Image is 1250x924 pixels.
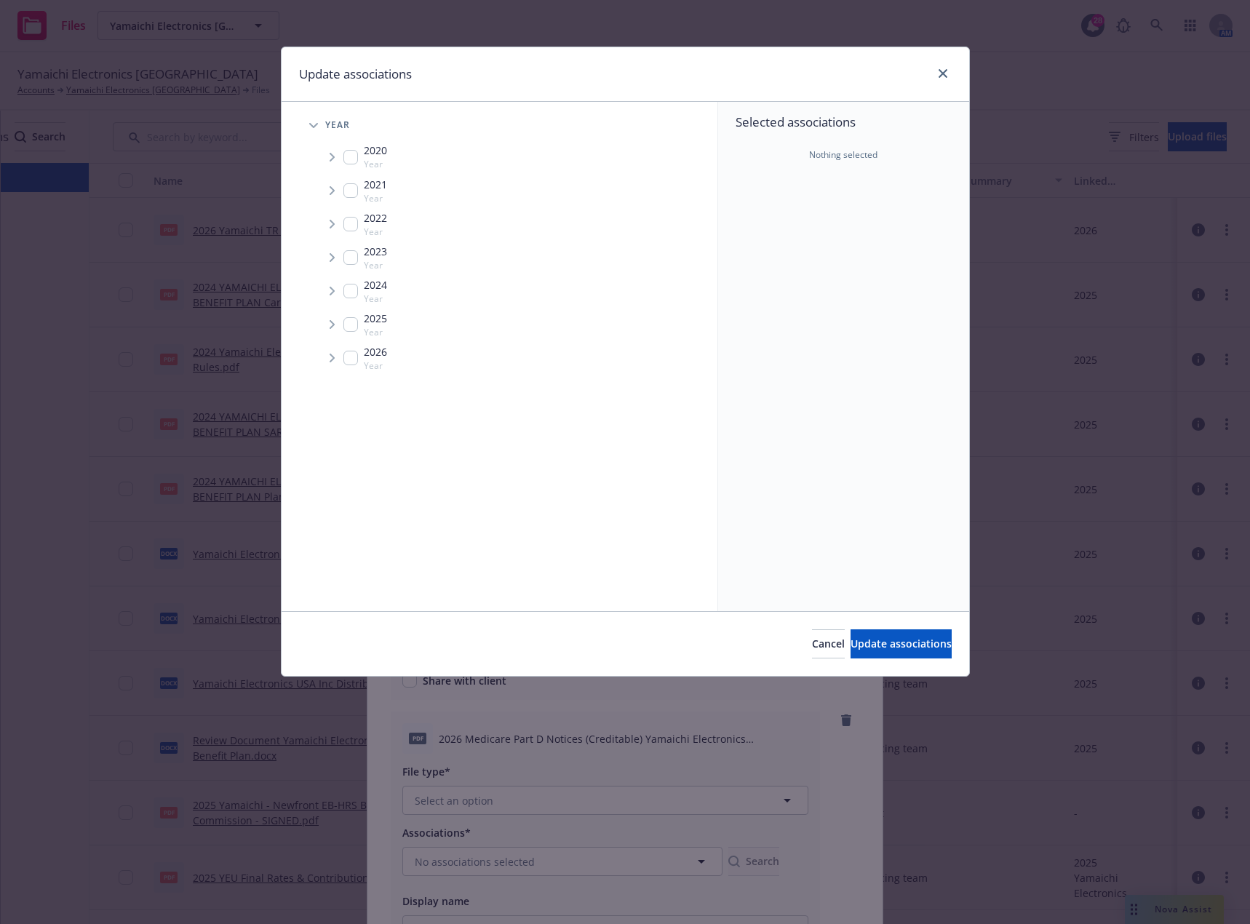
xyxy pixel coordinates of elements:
[851,637,952,650] span: Update associations
[364,226,387,238] span: Year
[736,113,952,131] span: Selected associations
[364,344,387,359] span: 2026
[364,143,387,158] span: 2020
[364,359,387,372] span: Year
[812,629,845,658] button: Cancel
[851,629,952,658] button: Update associations
[364,259,387,271] span: Year
[364,292,387,305] span: Year
[364,326,387,338] span: Year
[934,65,952,82] a: close
[364,210,387,226] span: 2022
[812,637,845,650] span: Cancel
[364,311,387,326] span: 2025
[282,111,717,375] div: Tree Example
[364,244,387,259] span: 2023
[364,177,387,192] span: 2021
[364,158,387,170] span: Year
[364,277,387,292] span: 2024
[325,121,351,130] span: Year
[299,65,412,84] h1: Update associations
[364,192,387,204] span: Year
[809,148,877,162] span: Nothing selected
